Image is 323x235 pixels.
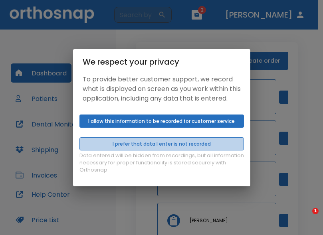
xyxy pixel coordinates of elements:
[83,55,241,68] div: We respect your privacy
[296,208,315,227] iframe: Intercom live chat
[79,137,244,150] button: I prefer that data I enter is not recorded
[79,115,244,128] button: I allow this information to be recorded for customer service
[312,208,319,214] span: 1
[79,152,244,174] p: Data entered will be hidden from recordings, but all information necessary for proper functionali...
[83,75,241,103] p: To provide better customer support, we record what is displayed on screen as you work within this...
